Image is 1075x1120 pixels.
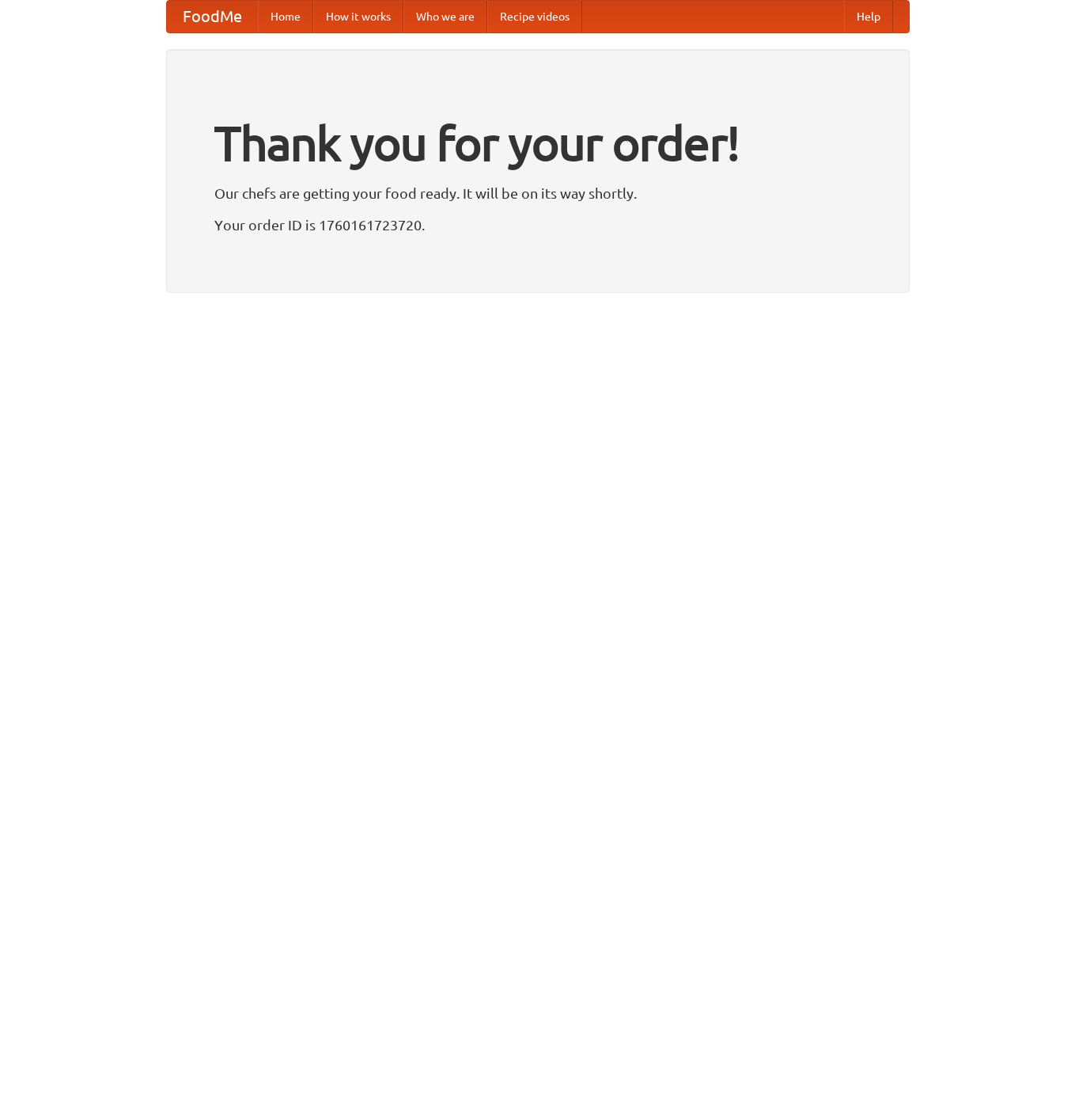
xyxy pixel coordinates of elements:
a: Home [258,1,313,32]
a: Who we are [403,1,487,32]
a: Help [844,1,893,32]
a: How it works [313,1,403,32]
h1: Thank you for your order! [214,105,861,181]
a: FoodMe [167,1,258,32]
p: Your order ID is 1760161723720. [214,213,861,237]
p: Our chefs are getting your food ready. It will be on its way shortly. [214,181,861,205]
a: Recipe videos [487,1,582,32]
